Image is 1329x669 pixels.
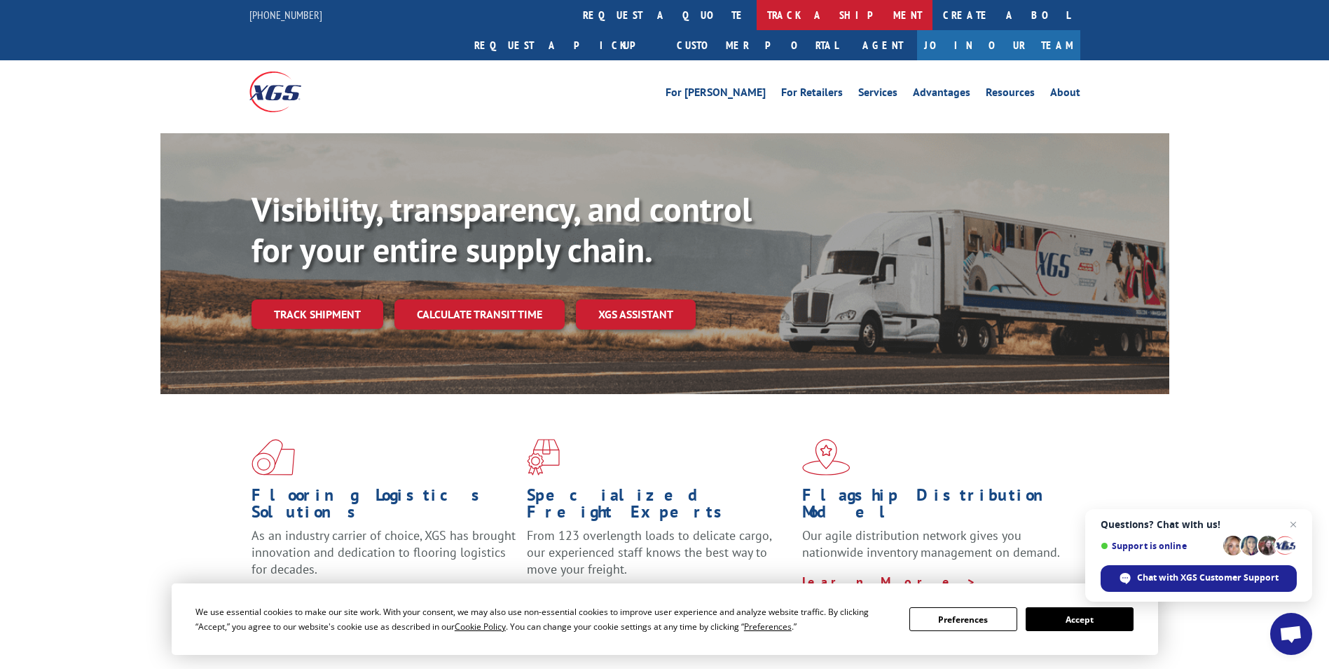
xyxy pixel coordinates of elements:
[666,30,848,60] a: Customer Portal
[252,187,752,271] b: Visibility, transparency, and control for your entire supply chain.
[1101,565,1297,592] span: Chat with XGS Customer Support
[394,299,565,330] a: Calculate transit time
[802,487,1067,527] h1: Flagship Distribution Model
[986,87,1035,102] a: Resources
[802,439,851,475] img: xgs-icon-flagship-distribution-model-red
[455,621,506,633] span: Cookie Policy
[913,87,970,102] a: Advantages
[917,30,1080,60] a: Join Our Team
[252,527,516,577] span: As an industry carrier of choice, XGS has brought innovation and dedication to flooring logistics...
[848,30,917,60] a: Agent
[252,439,295,475] img: xgs-icon-total-supply-chain-intelligence-red
[249,8,322,22] a: [PHONE_NUMBER]
[802,527,1060,560] span: Our agile distribution network gives you nationwide inventory management on demand.
[858,87,897,102] a: Services
[172,583,1158,655] div: Cookie Consent Prompt
[527,527,792,590] p: From 123 overlength loads to delicate cargo, our experienced staff knows the best way to move you...
[744,621,792,633] span: Preferences
[464,30,666,60] a: Request a pickup
[666,87,766,102] a: For [PERSON_NAME]
[1270,613,1312,655] a: Open chat
[781,87,843,102] a: For Retailers
[252,299,383,329] a: Track shipment
[1050,87,1080,102] a: About
[1101,541,1218,551] span: Support is online
[195,604,893,634] div: We use essential cookies to make our site work. With your consent, we may also use non-essential ...
[252,487,516,527] h1: Flooring Logistics Solutions
[1026,607,1134,631] button: Accept
[527,487,792,527] h1: Specialized Freight Experts
[1137,572,1279,584] span: Chat with XGS Customer Support
[527,439,560,475] img: xgs-icon-focused-on-flooring-red
[576,299,696,330] a: XGS ASSISTANT
[909,607,1017,631] button: Preferences
[1101,519,1297,530] span: Questions? Chat with us!
[802,574,977,590] a: Learn More >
